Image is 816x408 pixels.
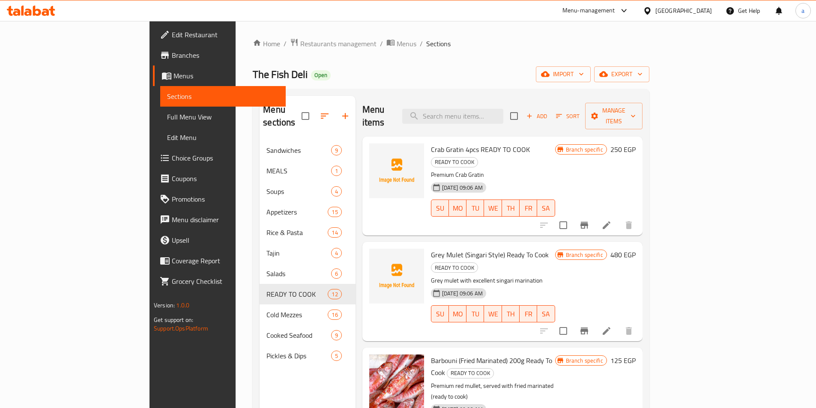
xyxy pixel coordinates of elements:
[523,110,550,123] span: Add item
[505,308,516,320] span: TH
[328,311,341,319] span: 16
[332,352,341,360] span: 5
[335,106,356,126] button: Add section
[484,305,502,322] button: WE
[260,304,355,325] div: Cold Mezzes16
[537,305,555,322] button: SA
[523,202,534,214] span: FR
[435,308,445,320] span: SU
[523,110,550,123] button: Add
[505,107,523,125] span: Select section
[332,146,341,155] span: 9
[266,248,331,258] span: Tajin
[153,45,286,66] a: Branches
[431,143,530,156] span: Crab Gratin 4pcs READY TO COOK
[328,207,341,217] div: items
[520,200,537,217] button: FR
[431,262,478,273] div: READY TO COOK
[447,368,494,378] div: READY TO COOK
[431,381,555,402] p: Premium red mullet, served with fried marinated (ready to cook)
[332,270,341,278] span: 6
[431,157,478,167] span: READY TO COOK
[266,268,331,279] span: Salads
[466,200,484,217] button: TU
[601,220,612,230] a: Edit menu item
[592,105,636,127] span: Manage items
[525,111,548,121] span: Add
[554,110,582,123] button: Sort
[260,181,355,202] div: Soups4
[619,321,639,341] button: delete
[562,357,607,365] span: Branch specific
[562,251,607,259] span: Branch specific
[550,110,585,123] span: Sort items
[173,71,279,81] span: Menus
[331,268,342,279] div: items
[172,30,279,40] span: Edit Restaurant
[452,308,463,320] span: MO
[369,143,424,198] img: Crab Gratin 4pcs READY TO COOK
[314,106,335,126] span: Sort sections
[172,153,279,163] span: Choice Groups
[610,249,636,261] h6: 480 EGP
[260,161,355,181] div: MEALS1
[266,166,331,176] span: MEALS
[266,351,331,361] div: Pickles & Dips
[260,137,355,369] nav: Menu sections
[266,145,331,155] span: Sandwiches
[332,167,341,175] span: 1
[502,305,520,322] button: TH
[543,69,584,80] span: import
[300,39,377,49] span: Restaurants management
[290,38,377,49] a: Restaurants management
[153,24,286,45] a: Edit Restaurant
[266,310,328,320] span: Cold Mezzes
[585,103,643,129] button: Manage items
[655,6,712,15] div: [GEOGRAPHIC_DATA]
[536,66,591,82] button: import
[328,227,341,238] div: items
[172,50,279,60] span: Branches
[610,143,636,155] h6: 250 EGP
[160,127,286,148] a: Edit Menu
[266,227,328,238] span: Rice & Pasta
[801,6,804,15] span: a
[153,66,286,86] a: Menus
[439,184,486,192] span: [DATE] 09:06 AM
[574,215,595,235] button: Branch-specific-item
[154,323,208,334] a: Support.OpsPlatform
[328,289,341,299] div: items
[266,289,328,299] span: READY TO COOK
[431,354,552,379] span: Barbouni (Fried Marinated) 200g Ready To Cook
[537,200,555,217] button: SA
[386,38,416,49] a: Menus
[362,103,392,129] h2: Menu items
[160,107,286,127] a: Full Menu View
[431,200,449,217] button: SU
[153,271,286,292] a: Grocery Checklist
[331,186,342,197] div: items
[470,202,481,214] span: TU
[505,202,516,214] span: TH
[172,173,279,184] span: Coupons
[266,186,331,197] div: Soups
[260,325,355,345] div: Cooked Seafood9
[574,321,595,341] button: Branch-specific-item
[397,39,416,49] span: Menus
[296,107,314,125] span: Select all sections
[311,71,331,79] span: Open
[266,207,328,217] span: Appetizers
[311,70,331,80] div: Open
[172,276,279,286] span: Grocery Checklist
[520,305,537,322] button: FR
[556,111,580,121] span: Sort
[601,326,612,336] a: Edit menu item
[153,189,286,209] a: Promotions
[260,140,355,161] div: Sandwiches9
[154,314,193,325] span: Get support on:
[160,86,286,107] a: Sections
